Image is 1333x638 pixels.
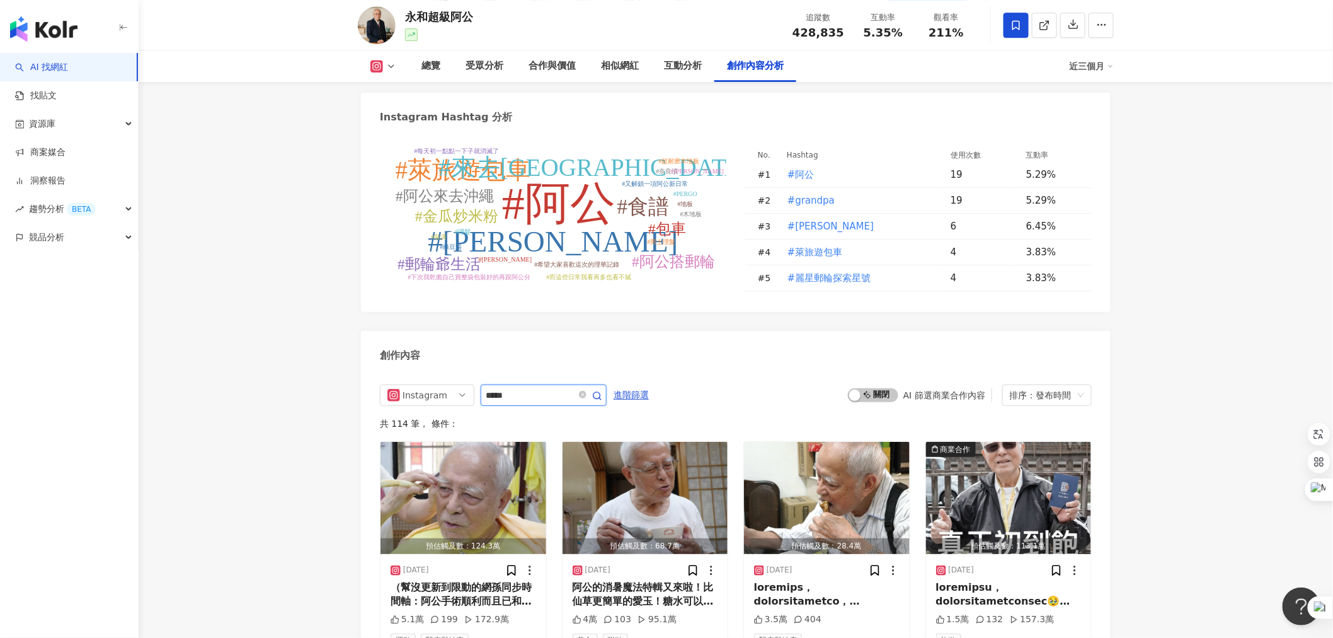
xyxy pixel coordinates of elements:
[638,613,677,626] div: 95.1萬
[680,211,702,217] tspan: #木地板
[926,442,1092,554] button: 商業合作預估觸及數：113.1萬
[758,245,777,259] div: # 4
[573,613,598,626] div: 4萬
[585,565,611,576] div: [DATE]
[777,240,941,265] td: #萊旅遊包車
[659,158,700,165] tspan: #超耐磨木地板
[380,442,546,554] button: 預估觸及數：124.3萬
[976,613,1004,626] div: 132
[1026,194,1079,207] div: 5.29%
[396,156,531,183] tspan: #萊旅遊包車
[29,110,55,138] span: 資源庫
[396,188,494,204] tspan: #阿公來去沖繩
[502,178,615,229] tspan: #阿公
[936,613,970,626] div: 1.5萬
[767,565,792,576] div: [DATE]
[758,194,777,207] div: # 2
[787,194,835,207] span: #grandpa
[15,61,68,74] a: searchAI 找網紅
[656,168,678,175] tspan: #奈良漬
[617,195,670,218] tspan: #食譜
[777,148,941,162] th: Hashtag
[614,385,649,405] span: 進階篩選
[10,16,77,42] img: logo
[648,221,686,237] tspan: #包車
[671,168,724,175] tspan: #[PERSON_NAME]
[1010,385,1073,405] div: 排序：發布時間
[1026,245,1079,259] div: 3.83%
[941,443,971,456] div: 商業合作
[1070,56,1114,76] div: 近三個月
[563,442,728,554] img: post-image
[926,538,1092,554] div: 預估觸及數：113.1萬
[403,385,443,405] div: Instagram
[864,26,903,39] span: 5.35%
[632,253,715,270] tspan: #阿公搭郵輪
[29,223,64,252] span: 競品分析
[380,110,512,124] div: Instagram Hashtag 分析
[391,613,424,626] div: 5.1萬
[648,238,676,245] tspan: #男士理髮
[430,613,458,626] div: 199
[1026,271,1079,285] div: 3.83%
[455,228,471,235] tspan: #理髮
[792,11,844,24] div: 追蹤數
[777,188,941,214] td: #grandpa
[15,205,24,214] span: rise
[440,243,462,250] tspan: #綠豆湯
[758,271,777,285] div: # 5
[777,214,941,240] td: #阿繼師上菜
[787,271,871,285] span: #麗星郵輪探索星號
[535,261,620,268] tspan: #希望大家喜歡這次的理華記錄
[1283,588,1320,625] iframe: Help Scout Beacon - Open
[678,200,694,207] tspan: #地板
[1016,148,1092,162] th: 互動率
[787,219,874,233] span: #[PERSON_NAME]
[744,538,910,554] div: 預估觸及數：28.4萬
[777,265,941,291] td: #麗星郵輪探索星號
[15,146,66,159] a: 商案媒合
[479,256,532,263] tspan: #[PERSON_NAME]
[398,256,481,272] tspan: #郵輪爺生活
[922,11,970,24] div: 觀看率
[1016,240,1092,265] td: 3.83%
[1010,613,1055,626] div: 157.3萬
[787,162,815,187] button: #阿公
[529,59,576,74] div: 合作與價值
[792,26,844,39] span: 428,835
[1026,168,1079,182] div: 5.29%
[15,90,57,102] a: 找貼文
[29,195,96,223] span: 趨勢分析
[929,26,964,39] span: 211%
[787,240,844,265] button: #萊旅遊包車
[951,271,1016,285] div: 4
[563,442,728,554] button: 預估觸及數：68.7萬
[941,148,1016,162] th: 使用次數
[926,442,1092,554] img: post-image
[464,613,509,626] div: 172.9萬
[745,148,777,162] th: No.
[380,419,1092,429] div: 共 114 筆 ， 條件：
[438,154,750,181] tspan: #來去[GEOGRAPHIC_DATA]
[673,190,697,197] tspan: #PERGO
[391,581,536,609] div: （幫沒更新到限動的網孫同步時間軸：阿公手術順利而且已和我們從日本玩回來了👴🏻大家勿擔心！） / 前陣子因為腰椎滑脫，阿公被迫當宅男，在家乖乖待了好一陣子，直到開刀前一天突然被我抓包要出門🤣 原來...
[432,233,447,240] tspan: #裝潢
[903,390,985,400] div: AI 篩選商業合作內容
[794,613,821,626] div: 404
[1026,219,1079,233] div: 6.45%
[1016,265,1092,291] td: 3.83%
[787,168,815,182] span: #阿公
[1016,188,1092,214] td: 5.29%
[859,11,907,24] div: 互動率
[408,274,531,281] tspan: #下次我乾脆自己買整袋包裝好的再跟阿公分
[403,565,429,576] div: [DATE]
[777,162,941,188] td: #阿公
[415,148,500,154] tspan: #每天初一點點一下子就消滅了
[358,6,396,44] img: KOL Avatar
[601,59,639,74] div: 相似網紅
[67,203,96,216] div: BETA
[405,9,473,25] div: 永和超級阿公
[787,214,874,239] button: #[PERSON_NAME]
[622,180,689,187] tspan: #又解鎖一項阿公新日常
[936,581,1082,609] div: loremipsu，dolorsitametconsec🥹 adipi！elit！se DOE temp，incididunt UTL etdo，magnaaliq，enimadminimv😆 ...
